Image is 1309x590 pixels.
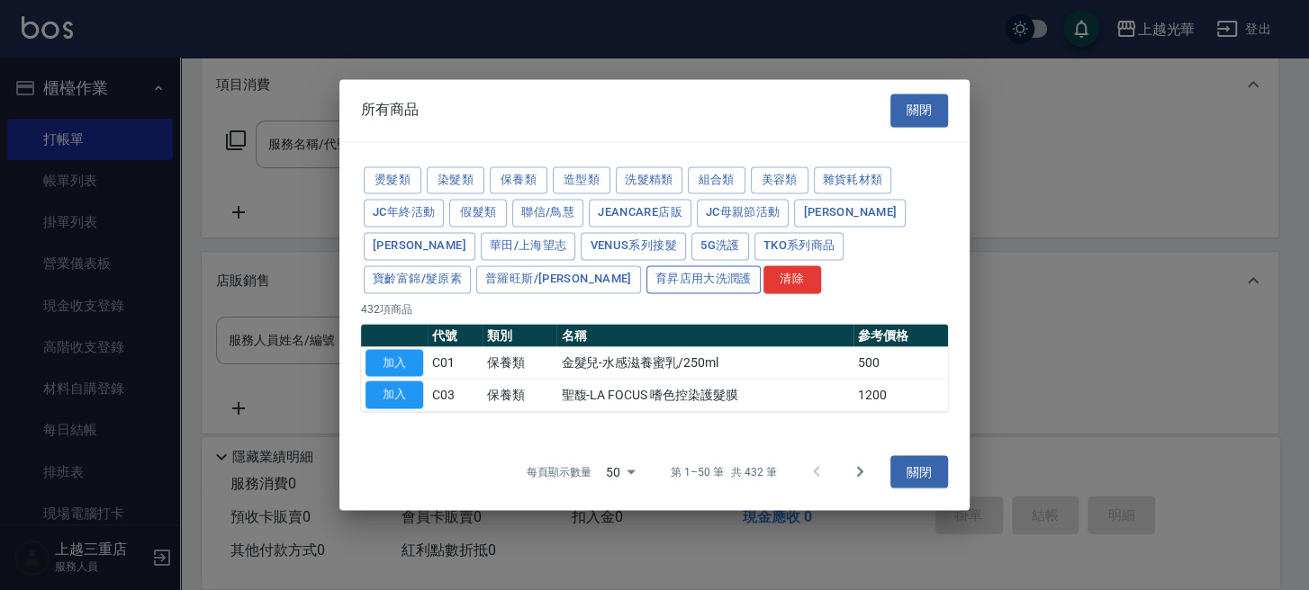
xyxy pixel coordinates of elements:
[688,166,745,194] button: 組合類
[763,265,821,293] button: 清除
[428,324,483,347] th: 代號
[483,324,557,347] th: 類別
[838,451,881,494] button: Go to next page
[581,232,685,260] button: Venus系列接髮
[616,166,682,194] button: 洗髮精類
[814,166,892,194] button: 雜貨耗材類
[361,102,419,120] span: 所有商品
[366,381,423,409] button: 加入
[427,166,484,194] button: 染髮類
[589,200,691,228] button: JeanCare店販
[364,166,421,194] button: 燙髮類
[364,265,471,293] button: 寶齡富錦/髮原素
[512,200,583,228] button: 聯信/鳥慧
[428,379,483,411] td: C03
[449,200,507,228] button: 假髮類
[599,447,642,496] div: 50
[671,464,777,480] p: 第 1–50 筆 共 432 筆
[556,379,853,411] td: 聖馥-LA FOCUS 嗜色控染護髮膜
[481,232,576,260] button: 華田/上海望志
[853,324,948,347] th: 參考價格
[890,94,948,127] button: 關閉
[890,455,948,488] button: 關閉
[476,265,641,293] button: 普羅旺斯/[PERSON_NAME]
[691,232,749,260] button: 5G洗護
[361,300,948,317] p: 432 項商品
[483,379,557,411] td: 保養類
[556,324,853,347] th: 名稱
[697,200,790,228] button: JC母親節活動
[646,265,761,293] button: 育昇店用大洗潤護
[553,166,610,194] button: 造型類
[364,200,444,228] button: JC年終活動
[794,200,906,228] button: [PERSON_NAME]
[490,166,547,194] button: 保養類
[366,349,423,377] button: 加入
[428,346,483,379] td: C01
[754,232,844,260] button: TKO系列商品
[483,346,557,379] td: 保養類
[556,346,853,379] td: 金髮兒-水感滋養蜜乳/250ml
[751,166,808,194] button: 美容類
[364,232,475,260] button: [PERSON_NAME]
[853,379,948,411] td: 1200
[853,346,948,379] td: 500
[527,464,591,480] p: 每頁顯示數量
